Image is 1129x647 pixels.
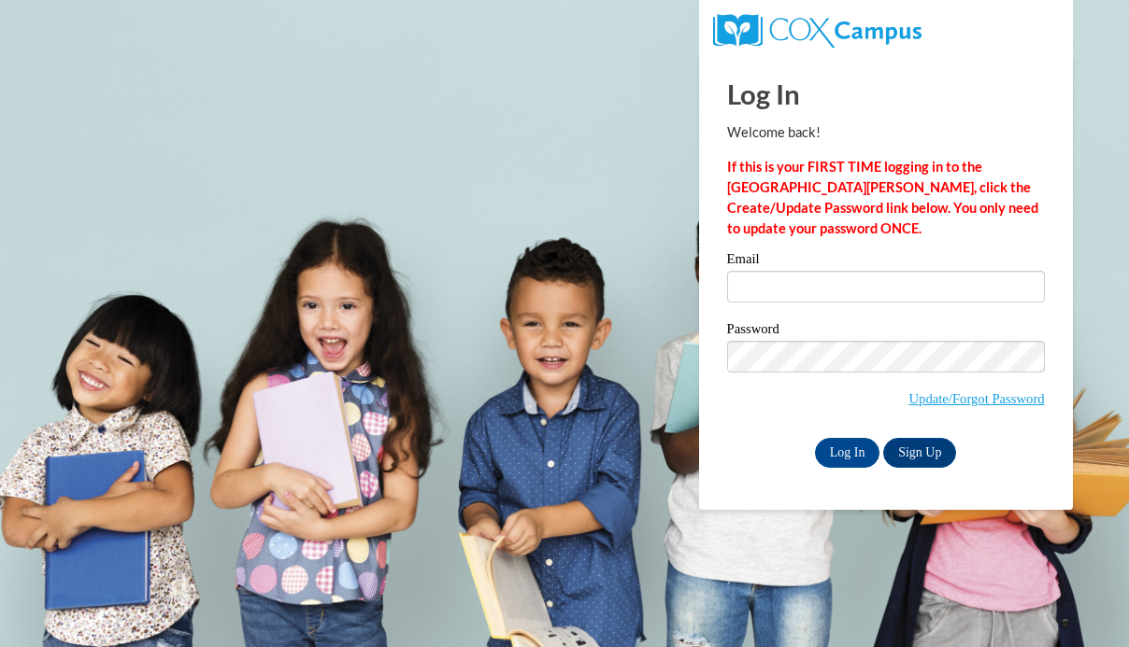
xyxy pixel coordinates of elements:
p: Welcome back! [727,122,1045,143]
label: Password [727,322,1045,341]
input: Log In [815,438,880,468]
a: COX Campus [713,21,922,37]
a: Sign Up [883,438,956,468]
strong: If this is your FIRST TIME logging in to the [GEOGRAPHIC_DATA][PERSON_NAME], click the Create/Upd... [727,159,1038,236]
label: Email [727,252,1045,271]
img: COX Campus [713,14,922,48]
a: Update/Forgot Password [909,391,1045,406]
h1: Log In [727,75,1045,113]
